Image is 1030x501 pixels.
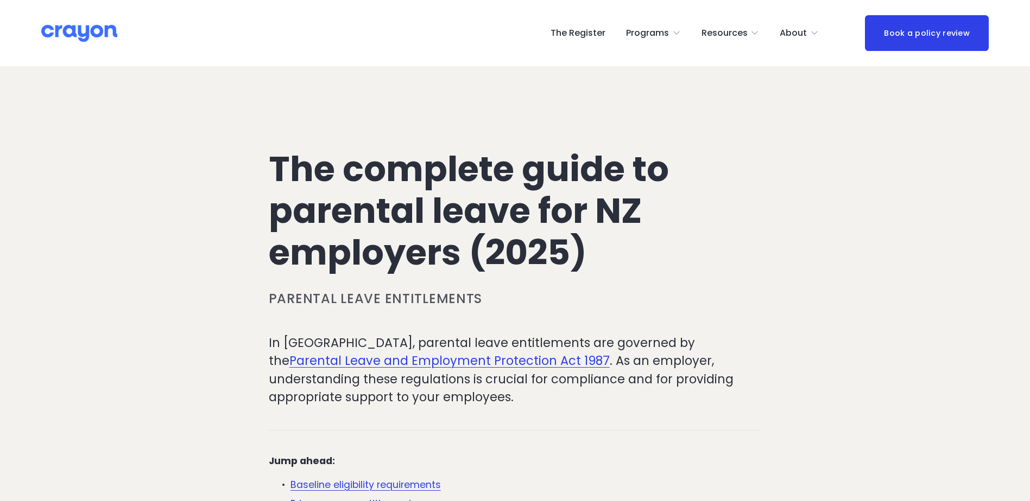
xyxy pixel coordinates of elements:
a: Baseline eligibility requirements [290,478,441,491]
a: Parental Leave and Employment Protection Act 1987 [289,352,610,369]
span: Programs [626,25,669,41]
a: folder dropdown [626,24,681,42]
a: Parental leave entitlements [269,290,482,307]
span: About [780,25,807,41]
img: Crayon [41,24,117,43]
span: Resources [702,25,748,41]
p: In [GEOGRAPHIC_DATA], parental leave entitlements are governed by the . As an employer, understan... [269,334,762,407]
a: folder dropdown [702,24,760,42]
a: The Register [551,24,605,42]
strong: Jump ahead: [269,454,335,467]
a: Book a policy review [865,15,989,50]
h1: The complete guide to parental leave for NZ employers (2025) [269,149,762,273]
a: folder dropdown [780,24,819,42]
